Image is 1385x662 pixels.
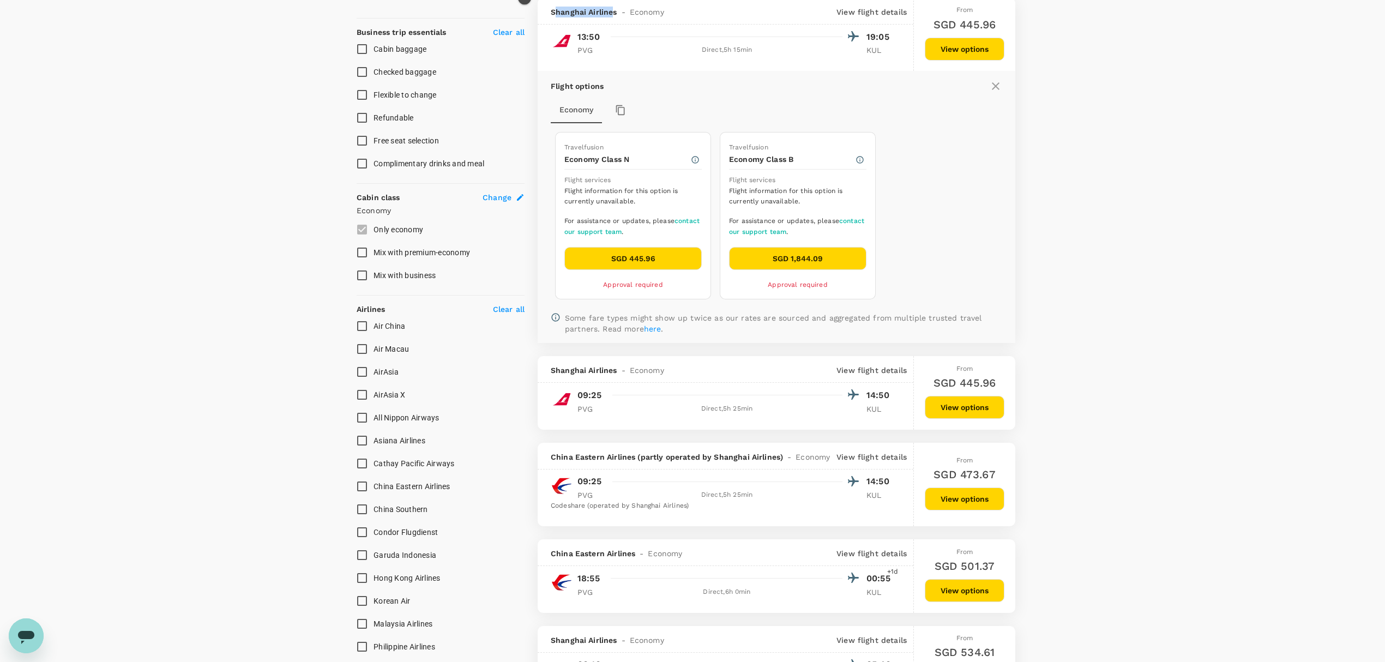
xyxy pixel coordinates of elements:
[374,528,438,537] span: Condor Flugdienst
[551,501,894,511] div: Codeshare (operated by Shanghai Airlines)
[577,389,601,402] p: 09:25
[577,31,600,44] p: 13:50
[925,579,1004,602] button: View options
[357,193,400,202] strong: Cabin class
[374,225,423,234] span: Only economy
[729,154,855,165] p: Economy Class B
[374,68,436,76] span: Checked baggage
[866,31,894,44] p: 19:05
[630,365,664,376] span: Economy
[956,365,973,372] span: From
[374,597,411,605] span: Korean Air
[577,475,601,488] p: 09:25
[551,571,573,593] img: MU
[374,248,470,257] span: Mix with premium-economy
[796,452,830,462] span: Economy
[729,143,768,151] span: Travelfusion
[564,247,702,270] button: SGD 445.96
[768,281,828,288] span: Approval required
[934,374,996,392] h6: SGD 445.96
[357,205,525,216] p: Economy
[564,154,690,165] p: Economy Class N
[374,619,432,628] span: Malaysia Airlines
[935,557,995,575] h6: SGD 501.37
[866,572,894,585] p: 00:55
[374,505,428,514] span: China Southern
[644,324,661,333] a: here
[925,396,1004,419] button: View options
[577,572,600,585] p: 18:55
[729,186,866,208] span: Flight information for this option is currently unavailable.
[925,488,1004,510] button: View options
[611,404,842,414] div: Direct , 5h 25min
[374,642,435,651] span: Philippine Airlines
[374,436,425,445] span: Asiana Airlines
[956,6,973,14] span: From
[836,452,907,462] p: View flight details
[577,490,605,501] p: PVG
[483,192,511,203] span: Change
[630,7,664,17] span: Economy
[374,574,441,582] span: Hong Kong Airlines
[934,466,996,483] h6: SGD 473.67
[603,281,663,288] span: Approval required
[565,312,1002,334] p: Some fare types might show up twice as our rates are sourced and aggregated from multiple trusted...
[635,548,648,559] span: -
[956,634,973,642] span: From
[836,548,907,559] p: View flight details
[374,45,426,53] span: Cabin baggage
[617,365,630,376] span: -
[866,490,894,501] p: KUL
[887,567,898,577] span: +1d
[374,322,405,330] span: Air China
[935,643,995,661] h6: SGD 534.61
[374,271,436,280] span: Mix with business
[374,390,405,399] span: AirAsia X
[374,413,439,422] span: All Nippon Airways
[374,459,455,468] span: Cathay Pacific Airways
[956,548,973,556] span: From
[564,186,702,208] span: Flight information for this option is currently unavailable.
[729,247,866,270] button: SGD 1,844.09
[729,216,866,238] span: For assistance or updates, please .
[551,452,783,462] span: China Eastern Airlines (partly operated by Shanghai Airlines)
[866,389,894,402] p: 14:50
[374,482,450,491] span: China Eastern Airlines
[630,635,664,646] span: Economy
[374,136,439,145] span: Free seat selection
[493,304,525,315] p: Clear all
[551,81,604,92] p: Flight options
[551,388,573,410] img: FM
[374,551,436,559] span: Garuda Indonesia
[551,548,635,559] span: China Eastern Airlines
[9,618,44,653] iframe: Button to launch messaging window
[611,587,842,598] div: Direct , 6h 0min
[836,635,907,646] p: View flight details
[866,587,894,598] p: KUL
[374,91,437,99] span: Flexible to change
[577,45,605,56] p: PVG
[783,452,796,462] span: -
[357,28,447,37] strong: Business trip essentials
[836,365,907,376] p: View flight details
[564,176,611,184] span: Flight services
[866,45,894,56] p: KUL
[611,45,842,56] div: Direct , 5h 15min
[934,16,996,33] h6: SGD 445.96
[577,404,605,414] p: PVG
[551,7,617,17] span: Shanghai Airlines
[564,216,702,238] span: For assistance or updates, please .
[925,38,1004,61] button: View options
[374,159,484,168] span: Complimentary drinks and meal
[866,404,894,414] p: KUL
[648,548,682,559] span: Economy
[374,345,409,353] span: Air Macau
[374,113,414,122] span: Refundable
[611,490,842,501] div: Direct , 5h 25min
[551,635,617,646] span: Shanghai Airlines
[551,365,617,376] span: Shanghai Airlines
[836,7,907,17] p: View flight details
[551,30,573,52] img: FM
[577,587,605,598] p: PVG
[493,27,525,38] p: Clear all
